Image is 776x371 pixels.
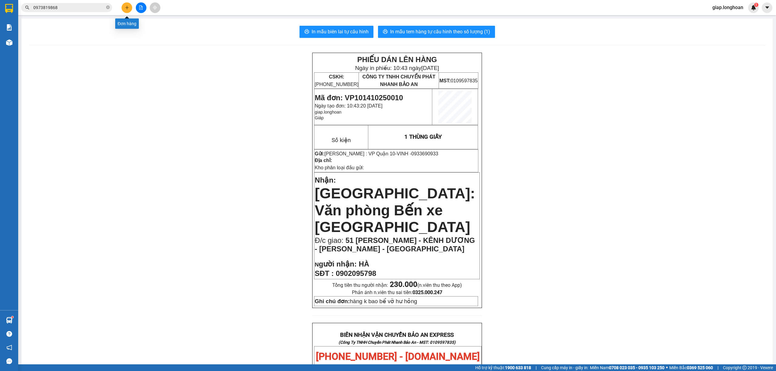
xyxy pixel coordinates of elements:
[390,282,462,288] span: (n.viên thu theo App)
[315,185,475,235] span: [GEOGRAPHIC_DATA]: Văn phòng Bến xe [GEOGRAPHIC_DATA]
[717,364,718,371] span: |
[315,103,382,108] span: Ngày tạo đơn: 10:43:20 [DATE]
[5,4,13,13] img: logo-vxr
[536,364,537,371] span: |
[339,340,456,345] strong: (Công Ty TNHH Chuyển Phát Nhanh Bảo An - MST: 0109597835)
[332,137,351,144] span: Số kiện
[6,317,12,323] img: warehouse-icon
[6,358,12,364] span: message
[316,351,480,362] span: [PHONE_NUMBER] - [DOMAIN_NAME]
[6,24,12,31] img: solution-icon
[312,28,369,35] span: In mẫu biên lai tự cấu hình
[413,290,442,295] strong: 0325.000.247
[315,158,332,163] strong: Địa chỉ:
[362,74,435,87] span: CÔNG TY TNHH CHUYỂN PHÁT NHANH BẢO AN
[6,345,12,350] span: notification
[609,365,664,370] strong: 0708 023 035 - 0935 103 250
[357,55,437,64] strong: PHIẾU DÁN LÊN HÀNG
[397,151,438,156] span: VINH -
[315,74,358,87] span: [PHONE_NUMBER]
[687,365,713,370] strong: 0369 525 060
[355,65,439,71] span: Ngày in phiếu: 10:43 ngày
[590,364,664,371] span: Miền Nam
[669,364,713,371] span: Miền Bắc
[404,134,442,140] span: 1 THÙNG GIẤY
[541,364,588,371] span: Cung cấp máy in - giấy in:
[12,316,13,318] sup: 1
[340,332,454,338] strong: BIÊN NHẬN VẬN CHUYỂN BẢO AN EXPRESS
[390,280,417,289] strong: 230.000
[762,2,772,13] button: caret-down
[315,261,356,268] strong: N
[421,65,439,71] span: [DATE]
[33,4,105,11] input: Tìm tên, số ĐT hoặc mã đơn
[315,165,364,170] span: Kho phân loại đầu gửi:
[411,151,438,156] span: 0933690933
[383,29,388,35] span: printer
[136,2,146,13] button: file-add
[475,364,531,371] span: Hỗ trợ kỹ thuật:
[315,236,475,253] span: 51 [PERSON_NAME] - KÊNH DƯƠNG - [PERSON_NAME] - [GEOGRAPHIC_DATA]
[315,298,350,304] strong: Ghi chú đơn:
[395,151,438,156] span: -
[707,4,748,11] span: giap.longhoan
[315,115,324,120] span: Giáp
[315,269,334,277] strong: SĐT :
[329,74,344,79] strong: CSKH:
[315,176,336,184] span: Nhận:
[764,5,770,10] span: caret-down
[755,3,757,7] span: 1
[315,151,324,156] strong: Gửi:
[666,366,668,369] span: ⚪️
[319,260,357,268] span: gười nhận:
[106,5,110,11] span: close-circle
[315,298,417,304] span: hàng k bao bể vỡ hư hỏng
[332,282,462,288] span: Tổng tiền thu người nhận:
[325,151,395,156] span: [PERSON_NAME] : VP Quận 10
[150,2,160,13] button: aim
[359,260,369,268] span: HÀ
[25,5,29,10] span: search
[122,2,132,13] button: plus
[390,28,490,35] span: In mẫu tem hàng tự cấu hình theo số lượng (1)
[6,39,12,46] img: warehouse-icon
[742,366,747,370] span: copyright
[315,110,341,114] span: giap.longhoan
[125,5,129,10] span: plus
[315,94,403,102] span: Mã đơn: VP101410250010
[505,365,531,370] strong: 1900 633 818
[378,26,495,38] button: printerIn mẫu tem hàng tự cấu hình theo số lượng (1)
[304,29,309,35] span: printer
[106,5,110,9] span: close-circle
[299,26,373,38] button: printerIn mẫu biên lai tự cấu hình
[315,236,345,244] span: Đ/c giao:
[439,78,477,83] span: 0109597835
[153,5,157,10] span: aim
[352,290,442,295] span: Phản ánh n.viên thu sai tiền:
[139,5,143,10] span: file-add
[6,331,12,337] span: question-circle
[439,78,450,83] strong: MST:
[751,5,756,10] img: icon-new-feature
[336,269,376,277] span: 0902095798
[754,3,758,7] sup: 1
